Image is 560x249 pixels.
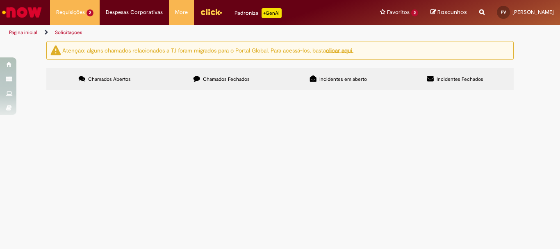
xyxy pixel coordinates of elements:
[262,8,282,18] p: +GenAi
[326,46,353,54] a: clicar aqui.
[88,76,131,82] span: Chamados Abertos
[200,6,222,18] img: click_logo_yellow_360x200.png
[203,76,250,82] span: Chamados Fechados
[55,29,82,36] a: Solicitações
[512,9,554,16] span: [PERSON_NAME]
[234,8,282,18] div: Padroniza
[430,9,467,16] a: Rascunhos
[106,8,163,16] span: Despesas Corporativas
[437,76,483,82] span: Incidentes Fechados
[411,9,418,16] span: 2
[62,46,353,54] ng-bind-html: Atenção: alguns chamados relacionados a T.I foram migrados para o Portal Global. Para acessá-los,...
[319,76,367,82] span: Incidentes em aberto
[501,9,506,15] span: PV
[6,25,367,40] ul: Trilhas de página
[56,8,85,16] span: Requisições
[87,9,93,16] span: 2
[387,8,410,16] span: Favoritos
[1,4,43,21] img: ServiceNow
[9,29,37,36] a: Página inicial
[437,8,467,16] span: Rascunhos
[175,8,188,16] span: More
